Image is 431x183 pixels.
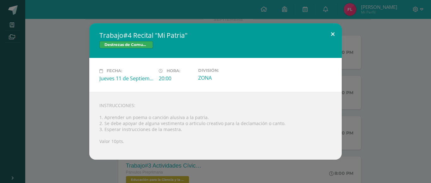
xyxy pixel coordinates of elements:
span: Hora: [167,69,180,73]
label: División: [198,68,252,73]
div: 20:00 [159,75,193,82]
h2: Trabajo#4 Recital "Mi Patria" [99,31,332,40]
div: INSTRUCCIONES: 1. Aprender un poema o canción alusiva a la patria. 2. Se debe apoyar de alguna ve... [89,92,342,160]
span: Destrezas de Comunicación y Lenguaje [99,41,153,49]
span: Fecha: [107,69,122,73]
button: Close (Esc) [324,23,342,45]
div: Jueves 11 de Septiembre [99,75,154,82]
div: ZONA [198,74,252,81]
